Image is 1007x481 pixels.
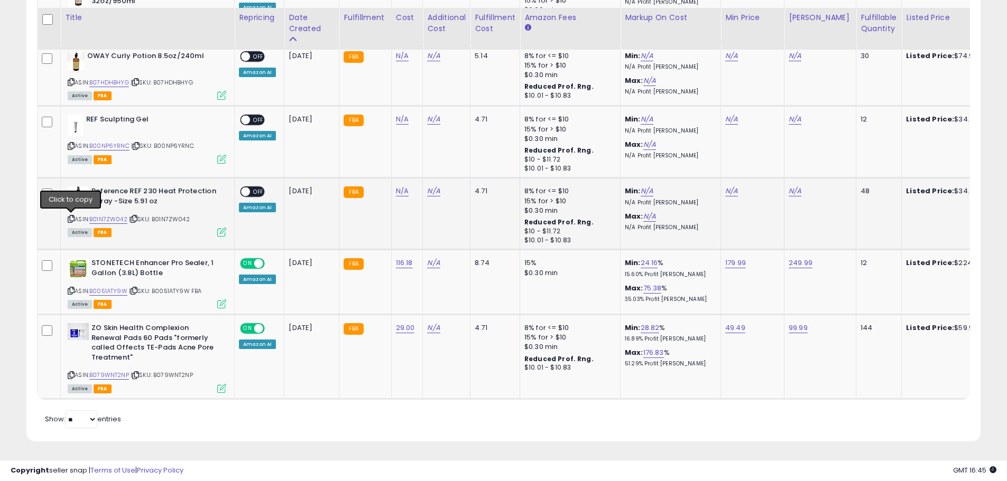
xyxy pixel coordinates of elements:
div: ASIN: [68,258,226,307]
b: Max: [625,76,643,86]
span: FBA [94,300,112,309]
div: Fulfillment Cost [475,12,515,34]
div: 4.71 [475,186,512,196]
img: 21jX-eQ9EFL._SL40_.jpg [68,115,84,136]
small: FBA [344,323,363,335]
img: 51OuOMwhQ9L._SL40_.jpg [68,258,89,279]
div: $0.30 min [524,134,612,144]
a: N/A [396,186,409,196]
div: 15% for > $10 [524,333,612,342]
span: | SKU: B079WNT2NP [131,371,193,379]
a: 179.99 [725,258,746,268]
div: Min Price [725,12,780,23]
b: Listed Price: [906,323,954,333]
p: 16.89% Profit [PERSON_NAME] [625,335,713,343]
div: 8% for <= $10 [524,323,612,333]
div: % [625,323,713,343]
span: FBA [94,91,112,100]
span: OFF [250,52,267,61]
b: Max: [625,139,643,149]
span: All listings currently available for purchase on Amazon [68,228,92,237]
a: N/A [789,114,801,125]
div: [DATE] [289,323,331,333]
a: 49.49 [725,323,745,333]
span: 2025-08-14 16:45 GMT [953,465,996,475]
div: Repricing [239,12,280,23]
a: N/A [427,114,440,125]
b: STONETECH Enhancer Pro Sealer, 1 Gallon (3.8L) Bottle [91,258,220,280]
a: N/A [427,51,440,61]
b: Listed Price: [906,114,954,124]
p: N/A Profit [PERSON_NAME] [625,199,713,206]
div: Amazon AI [239,3,276,12]
div: Amazon AI [239,275,276,284]
div: Date Created [289,12,335,34]
span: OFF [250,116,267,125]
a: N/A [427,186,440,196]
div: % [625,348,713,367]
div: [DATE] [289,115,331,124]
a: B01N7ZW042 [89,215,127,224]
p: N/A Profit [PERSON_NAME] [625,127,713,135]
span: ON [241,324,254,333]
b: Listed Price: [906,186,954,196]
div: [DATE] [289,258,331,268]
div: % [625,258,713,278]
a: N/A [641,51,653,61]
div: 8% for <= $10 [524,115,612,124]
small: FBA [344,186,363,198]
div: Amazon AI [239,131,276,140]
p: 15.60% Profit [PERSON_NAME] [625,271,713,278]
span: All listings currently available for purchase on Amazon [68,155,92,164]
a: N/A [427,323,440,333]
div: % [625,284,713,303]
b: REF Sculpting Gel [86,115,215,127]
div: $0.30 min [524,70,612,80]
div: ASIN: [68,51,226,99]
div: $34.99 [906,115,994,124]
b: Max: [625,211,643,221]
b: OWAY Curly Potion 8.5oz/240ml [87,51,216,64]
p: N/A Profit [PERSON_NAME] [625,88,713,96]
a: N/A [643,76,656,86]
a: N/A [643,211,656,222]
span: ON [241,259,254,268]
a: B0051ATY9W [89,287,127,296]
span: | SKU: B07HDHBHYG [131,78,193,87]
a: B07HDHBHYG [89,78,129,87]
div: Markup on Cost [625,12,716,23]
div: Listed Price [906,12,997,23]
img: 31oWa8Nx6cL._SL40_.jpg [68,323,89,340]
div: Title [65,12,230,23]
a: B00NP6YRNC [89,142,130,150]
a: N/A [725,114,738,125]
div: 48 [861,186,893,196]
span: | SKU: B00NP6YRNC [131,142,194,150]
a: B079WNT2NP [89,371,129,380]
a: N/A [725,186,738,196]
div: 15% for > $10 [524,196,612,206]
b: Max: [625,283,643,293]
a: 99.99 [789,323,808,333]
small: Amazon Fees. [524,23,531,33]
p: 51.29% Profit [PERSON_NAME] [625,360,713,367]
span: All listings currently available for purchase on Amazon [68,384,92,393]
div: $10.01 - $10.83 [524,236,612,245]
div: 144 [861,323,893,333]
a: Privacy Policy [137,465,183,475]
div: [DATE] [289,51,331,61]
b: Min: [625,114,641,124]
a: N/A [641,186,653,196]
p: N/A Profit [PERSON_NAME] [625,224,713,231]
div: 12 [861,258,893,268]
div: $10.01 - $10.83 [524,91,612,100]
div: Cost [396,12,419,23]
span: FBA [94,155,112,164]
div: 15% for > $10 [524,125,612,134]
a: N/A [396,51,409,61]
div: $10.01 - $10.83 [524,164,612,173]
div: Fulfillment [344,12,386,23]
a: 75.38 [643,283,662,294]
strong: Copyright [11,465,49,475]
b: ZO Skin Health Complexion Renewal Pads 60 Pads "formerly called Offects TE-Pads Acne Pore Treatment" [91,323,220,365]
